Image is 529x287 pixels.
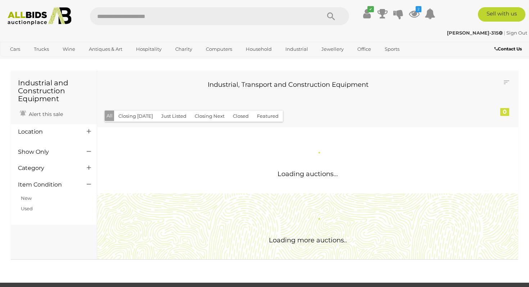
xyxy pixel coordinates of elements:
[253,111,283,122] button: Featured
[478,7,525,22] a: Sell with us
[105,111,114,121] button: All
[504,30,505,36] span: |
[277,170,338,178] span: Loading auctions...
[269,236,347,244] span: Loading more auctions..
[131,43,166,55] a: Hospitality
[190,111,229,122] button: Closing Next
[447,30,504,36] a: [PERSON_NAME]-315
[18,149,76,155] h4: Show Only
[4,7,75,25] img: Allbids.com.au
[110,81,466,89] h3: Industrial, Transport and Construction Equipment
[18,181,76,188] h4: Item Condition
[21,206,33,211] a: Used
[5,55,66,67] a: [GEOGRAPHIC_DATA]
[317,43,348,55] a: Jewellery
[171,43,197,55] a: Charity
[416,6,421,12] i: 2
[5,43,25,55] a: Cars
[18,108,65,119] a: Alert this sale
[353,43,376,55] a: Office
[18,79,90,103] h1: Industrial and Construction Equipment
[380,43,404,55] a: Sports
[58,43,80,55] a: Wine
[447,30,503,36] strong: [PERSON_NAME]-315
[409,7,420,20] a: 2
[18,129,76,135] h4: Location
[21,195,32,201] a: New
[229,111,253,122] button: Closed
[500,108,509,116] div: 0
[201,43,237,55] a: Computers
[367,6,374,12] i: ✔
[84,43,127,55] a: Antiques & Art
[157,111,191,122] button: Just Listed
[313,7,349,25] button: Search
[114,111,157,122] button: Closing [DATE]
[494,45,524,53] a: Contact Us
[241,43,276,55] a: Household
[281,43,313,55] a: Industrial
[29,43,54,55] a: Trucks
[18,165,76,171] h4: Category
[506,30,527,36] a: Sign Out
[494,46,522,51] b: Contact Us
[27,111,63,117] span: Alert this sale
[361,7,372,20] a: ✔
